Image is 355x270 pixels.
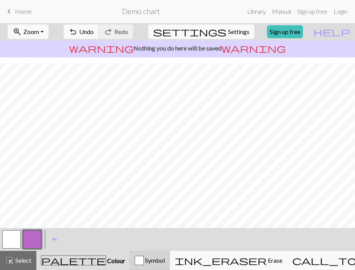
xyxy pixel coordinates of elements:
button: SettingsSettings [148,24,254,39]
span: settings [153,26,226,37]
i: Settings [153,27,226,36]
span: ink_eraser [175,255,267,266]
button: Erase [170,251,287,270]
button: Symbol [130,251,170,270]
a: Login [331,4,350,19]
span: Home [15,8,32,15]
a: Sign up free [267,25,303,38]
button: Zoom [8,24,49,39]
span: Undo [79,28,94,35]
p: Nothing you do here will be saved [3,44,352,53]
span: warning [221,43,286,54]
span: palette [41,255,106,266]
span: Colour [106,257,125,264]
span: zoom_in [13,26,22,37]
span: highlight_alt [5,255,14,266]
span: add [50,234,59,245]
span: Erase [267,257,282,264]
a: Sign up free [294,4,331,19]
h2: Demo chart [122,7,160,16]
span: help [313,26,350,37]
span: Settings [228,27,249,36]
span: Select [14,257,31,264]
span: warning [69,43,134,54]
button: Undo [64,24,99,39]
a: Library [244,4,269,19]
span: Symbol [144,257,165,264]
span: undo [68,26,78,37]
a: Manual [269,4,294,19]
a: Home [5,5,32,18]
span: keyboard_arrow_left [5,6,14,17]
span: Zoom [23,28,39,35]
button: Colour [36,251,130,270]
